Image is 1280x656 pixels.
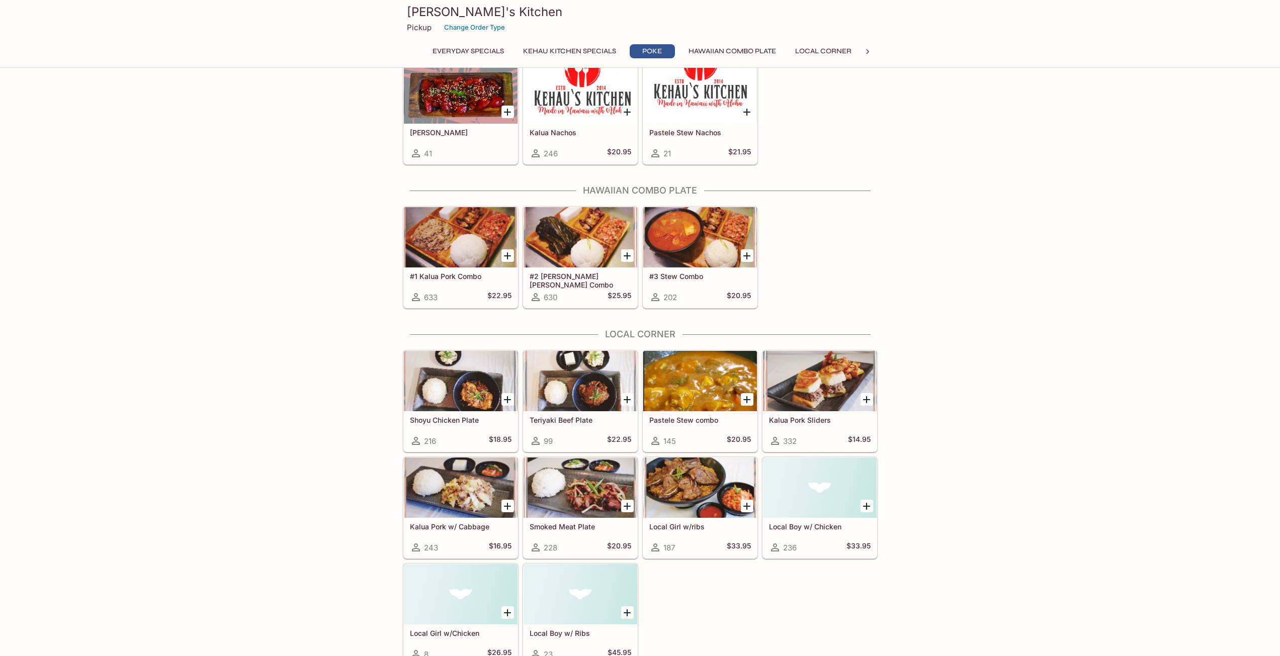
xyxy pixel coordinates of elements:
[489,541,511,553] h5: $16.95
[530,522,631,531] h5: Smoked Meat Plate
[846,541,871,553] h5: $33.95
[404,207,518,267] div: #1 Kalua Pork Combo
[501,393,514,406] button: Add Shoyu Chicken Plate
[663,149,671,158] span: 21
[501,249,514,262] button: Add #1 Kalua Pork Combo
[763,351,877,411] div: Kalua Pork Sliders
[424,543,438,552] span: 243
[621,249,634,262] button: Add #2 Lau Lau Combo
[649,128,751,137] h5: Pastele Stew Nachos
[763,457,877,518] div: Local Boy w/ Chicken
[848,435,871,447] h5: $14.95
[404,63,518,124] div: Ahi Poke
[403,350,518,452] a: Shoyu Chicken Plate216$18.95
[741,500,753,512] button: Add Local Girl w/ribs
[769,522,871,531] h5: Local Boy w/ Chicken
[489,435,511,447] h5: $18.95
[501,500,514,512] button: Add Kalua Pork w/ Cabbage
[524,564,637,624] div: Local Boy w/ Ribs
[544,436,553,446] span: 99
[630,44,675,58] button: Poke
[404,457,518,518] div: Kalua Pork w/ Cabbage
[410,629,511,637] h5: Local Girl w/Chicken
[404,351,518,411] div: Shoyu Chicken Plate
[608,291,631,303] h5: $25.95
[643,63,757,164] a: Pastele Stew Nachos21$21.95
[741,249,753,262] button: Add #3 Stew Combo
[501,106,514,118] button: Add Ahi Poke
[663,293,677,302] span: 202
[410,272,511,280] h5: #1 Kalua Pork Combo
[643,207,757,267] div: #3 Stew Combo
[649,522,751,531] h5: Local Girl w/ribs
[762,457,877,558] a: Local Boy w/ Chicken236$33.95
[643,457,757,558] a: Local Girl w/ribs187$33.95
[403,63,518,164] a: [PERSON_NAME]41
[621,500,634,512] button: Add Smoked Meat Plate
[501,606,514,619] button: Add Local Girl w/Chicken
[403,329,878,340] h4: Local Corner
[530,416,631,424] h5: Teriyaki Beef Plate
[518,44,622,58] button: Kehau Kitchen Specials
[643,457,757,518] div: Local Girl w/ribs
[524,207,637,267] div: #2 Lau Lau Combo
[424,436,436,446] span: 216
[607,435,631,447] h5: $22.95
[523,457,638,558] a: Smoked Meat Plate228$20.95
[727,435,751,447] h5: $20.95
[607,541,631,553] h5: $20.95
[524,351,637,411] div: Teriyaki Beef Plate
[410,522,511,531] h5: Kalua Pork w/ Cabbage
[741,393,753,406] button: Add Pastele Stew combo
[424,293,438,302] span: 633
[607,147,631,159] h5: $20.95
[404,564,518,624] div: Local Girl w/Chicken
[783,543,797,552] span: 236
[663,436,676,446] span: 145
[861,500,873,512] button: Add Local Boy w/ Chicken
[544,543,557,552] span: 228
[544,149,558,158] span: 246
[403,185,878,196] h4: Hawaiian Combo Plate
[643,350,757,452] a: Pastele Stew combo145$20.95
[410,416,511,424] h5: Shoyu Chicken Plate
[762,350,877,452] a: Kalua Pork Sliders332$14.95
[523,207,638,308] a: #2 [PERSON_NAME] [PERSON_NAME] Combo630$25.95
[649,416,751,424] h5: Pastele Stew combo
[403,457,518,558] a: Kalua Pork w/ Cabbage243$16.95
[769,416,871,424] h5: Kalua Pork Sliders
[643,351,757,411] div: Pastele Stew combo
[487,291,511,303] h5: $22.95
[621,106,634,118] button: Add Kalua Nachos
[407,23,432,32] p: Pickup
[427,44,509,58] button: Everyday Specials
[621,606,634,619] button: Add Local Boy w/ Ribs
[424,149,432,158] span: 41
[403,207,518,308] a: #1 Kalua Pork Combo633$22.95
[530,128,631,137] h5: Kalua Nachos
[523,350,638,452] a: Teriyaki Beef Plate99$22.95
[524,63,637,124] div: Kalua Nachos
[523,63,638,164] a: Kalua Nachos246$20.95
[728,147,751,159] h5: $21.95
[544,293,557,302] span: 630
[643,63,757,124] div: Pastele Stew Nachos
[727,541,751,553] h5: $33.95
[643,207,757,308] a: #3 Stew Combo202$20.95
[783,436,797,446] span: 332
[663,543,675,552] span: 187
[530,272,631,289] h5: #2 [PERSON_NAME] [PERSON_NAME] Combo
[790,44,857,58] button: Local Corner
[407,4,874,20] h3: [PERSON_NAME]'s Kitchen
[621,393,634,406] button: Add Teriyaki Beef Plate
[440,20,509,35] button: Change Order Type
[530,629,631,637] h5: Local Boy w/ Ribs
[649,272,751,280] h5: #3 Stew Combo
[683,44,782,58] button: Hawaiian Combo Plate
[727,291,751,303] h5: $20.95
[524,457,637,518] div: Smoked Meat Plate
[741,106,753,118] button: Add Pastele Stew Nachos
[410,128,511,137] h5: [PERSON_NAME]
[861,393,873,406] button: Add Kalua Pork Sliders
